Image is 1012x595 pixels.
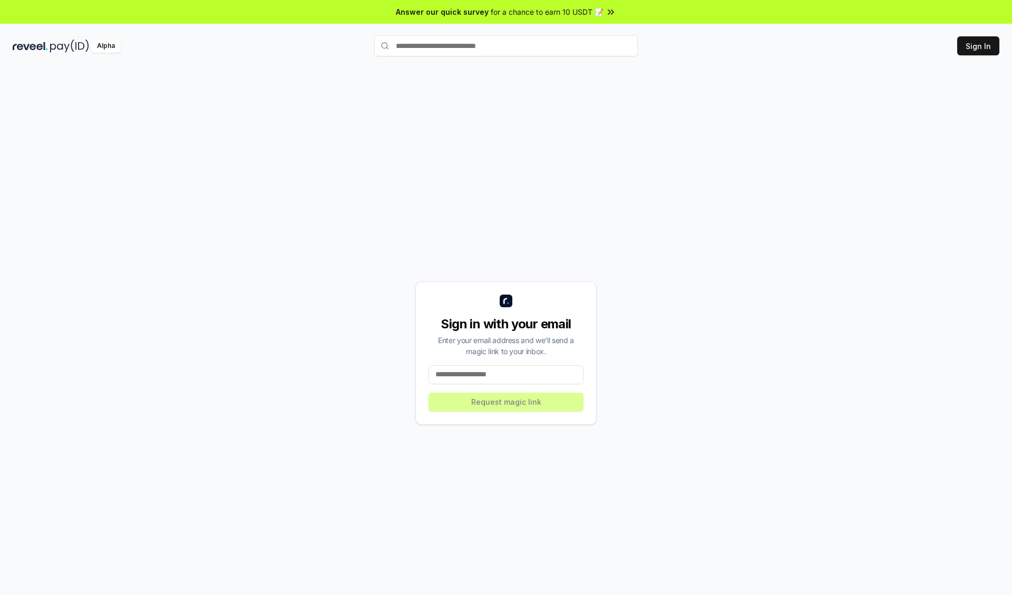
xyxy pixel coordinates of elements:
span: Answer our quick survey [396,6,489,17]
div: Sign in with your email [429,316,583,333]
div: Enter your email address and we’ll send a magic link to your inbox. [429,335,583,357]
img: reveel_dark [13,40,48,53]
img: pay_id [50,40,89,53]
span: for a chance to earn 10 USDT 📝 [491,6,604,17]
img: logo_small [500,295,512,307]
button: Sign In [957,36,999,55]
div: Alpha [91,40,121,53]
